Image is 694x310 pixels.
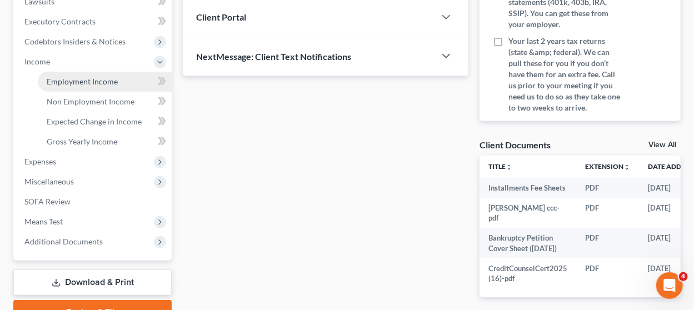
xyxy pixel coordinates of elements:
a: Employment Income [38,72,172,92]
td: CreditCounselCert2025 (16)-pdf [480,258,576,289]
td: PDF [576,228,639,258]
span: Credit counseling certificate. You must complete it before filing. Call [PHONE_NUMBER]. Call us i... [508,119,621,186]
a: Download & Print [13,269,172,296]
span: Executory Contracts [24,17,96,26]
td: Bankruptcy Petition Cover Sheet ([DATE]) [480,228,576,258]
span: Expenses [24,157,56,166]
span: Means Test [24,217,63,226]
td: Installments Fee Sheets [480,178,576,198]
span: Expected Change in Income [47,117,142,126]
a: Gross Yearly Income [38,132,172,152]
span: 4 [679,272,688,281]
span: Your last 2 years tax returns (state &amp; federal). We can pull these for you if you don’t have ... [508,36,621,113]
span: Gross Yearly Income [47,137,117,146]
a: Expected Change in Income [38,112,172,132]
a: Titleunfold_more [488,162,512,171]
td: PDF [576,198,639,228]
span: Non Employment Income [47,97,134,106]
a: Executory Contracts [16,12,172,32]
span: Codebtors Insiders & Notices [24,37,126,46]
span: Additional Documents [24,237,103,246]
i: unfold_more [623,164,630,171]
i: unfold_more [506,164,512,171]
a: Extensionunfold_more [585,162,630,171]
span: NextMessage: Client Text Notifications [196,51,351,62]
a: Non Employment Income [38,92,172,112]
td: PDF [576,178,639,198]
span: Client Portal [196,12,246,22]
td: PDF [576,258,639,289]
span: Miscellaneous [24,177,74,186]
td: [PERSON_NAME] ccc-pdf [480,198,576,228]
div: Client Documents [480,139,551,151]
iframe: Intercom live chat [656,272,683,299]
a: View All [648,141,676,149]
span: Employment Income [47,77,118,86]
span: SOFA Review [24,197,71,206]
a: SOFA Review [16,192,172,212]
span: Income [24,57,50,66]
